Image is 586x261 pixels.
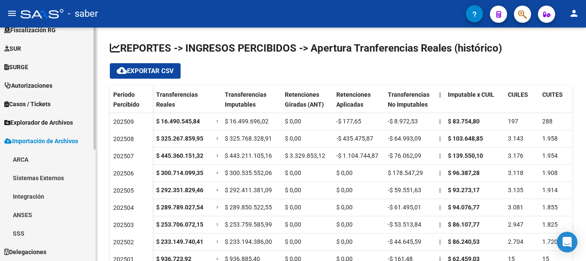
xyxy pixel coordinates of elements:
span: REPORTES -> INGRESOS PERCIBIDOS -> Apertura Tranferencias Reales (histórico) [110,42,502,54]
span: Transferencias No Imputables [388,91,429,108]
strong: $ 93.273,17 [448,187,480,193]
span: Transferencias Reales [156,91,198,108]
span: CUILES [508,91,528,98]
span: 3.081 [508,204,523,211]
span: $ 178.547,29 [388,169,423,176]
strong: $ 86.107,77 [448,221,480,228]
span: $ 0,00 [285,238,301,245]
div: Open Intercom Messenger [557,232,577,252]
span: SURGE [4,62,28,72]
span: 3.118 [508,169,523,176]
strong: $ 103.648,85 [448,135,483,142]
span: Fiscalización RG [4,25,56,35]
span: 288 [542,118,553,125]
span: $ 253.759.585,99 [225,221,272,228]
span: $ 0,00 [336,221,353,228]
span: = [216,187,220,193]
span: Casos / Tickets [4,99,51,109]
mat-icon: person [569,8,579,18]
datatable-header-cell: Imputable x CUIL [444,86,504,122]
span: 3.135 [508,187,523,193]
mat-icon: cloud_download [117,65,127,76]
span: 202507 [113,153,134,160]
span: Exportar CSV [117,67,174,75]
datatable-header-cell: | [436,86,444,122]
span: - saber [68,4,98,23]
strong: $ 253.706.072,15 [156,221,203,228]
span: $ 289.850.522,55 [225,204,272,211]
span: | [439,238,441,245]
span: 3.176 [508,152,523,159]
strong: $ 86.240,53 [448,238,480,245]
span: | [439,169,441,176]
span: Transferencias Imputables [225,91,266,108]
strong: $ 445.360.151,32 [156,152,203,159]
span: -$ 53.513,84 [388,221,421,228]
span: 1.914 [542,187,558,193]
span: 202502 [113,239,134,246]
span: -$ 61.495,01 [388,204,421,211]
strong: $ 325.267.859,95 [156,135,203,142]
span: $ 325.768.328,91 [225,135,272,142]
button: Exportar CSV [110,63,181,79]
span: Importación de Archivos [4,136,78,146]
datatable-header-cell: Transferencias Imputables [221,86,281,122]
span: 2.947 [508,221,523,228]
strong: $ 300.714.099,35 [156,169,203,176]
span: = [216,118,220,125]
datatable-header-cell: Período Percibido [110,86,153,122]
span: 202509 [113,118,134,125]
span: | [439,187,441,193]
span: $ 0,00 [336,204,353,211]
span: Imputable x CUIL [448,91,494,98]
mat-icon: menu [7,8,17,18]
strong: $ 83.754,80 [448,118,480,125]
span: -$ 59.551,63 [388,187,421,193]
datatable-header-cell: CUILES [504,86,539,122]
strong: $ 139.550,10 [448,152,483,159]
span: Retenciones Giradas (ANT) [285,91,324,108]
span: $ 3.329.853,12 [285,152,325,159]
span: 1.908 [542,169,558,176]
span: CUITES [542,91,563,98]
span: = [216,169,220,176]
span: 202505 [113,187,134,194]
span: | [439,91,441,98]
span: $ 0,00 [336,187,353,193]
span: = [216,238,220,245]
span: 3.143 [508,135,523,142]
datatable-header-cell: CUITES [539,86,573,122]
span: | [439,221,441,228]
datatable-header-cell: Transferencias Reales [153,86,213,122]
strong: $ 233.149.740,41 [156,238,203,245]
span: 202508 [113,135,134,142]
span: 202506 [113,170,134,177]
span: SUR [4,44,21,53]
span: $ 16.499.696,02 [225,118,269,125]
span: $ 0,00 [285,118,301,125]
span: -$ 1.104.744,87 [336,152,378,159]
span: Autorizaciones [4,81,52,90]
span: = [216,204,220,211]
span: Período Percibido [113,91,139,108]
strong: $ 292.351.829,46 [156,187,203,193]
span: Explorador de Archivos [4,118,73,127]
datatable-header-cell: Retenciones Aplicadas [333,86,384,122]
strong: $ 94.076,77 [448,204,480,211]
span: = [216,221,220,228]
span: = [216,135,220,142]
span: $ 0,00 [336,238,353,245]
span: -$ 76.062,09 [388,152,421,159]
span: $ 300.535.552,06 [225,169,272,176]
strong: $ 289.789.027,54 [156,204,203,211]
span: 202503 [113,221,134,228]
span: $ 0,00 [285,204,301,211]
span: | [439,204,441,211]
datatable-header-cell: Retenciones Giradas (ANT) [281,86,333,122]
span: 1.825 [542,221,558,228]
span: 197 [508,118,518,125]
span: | [439,135,441,142]
span: -$ 435.475,87 [336,135,373,142]
span: $ 233.194.386,00 [225,238,272,245]
span: -$ 8.972,53 [388,118,418,125]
